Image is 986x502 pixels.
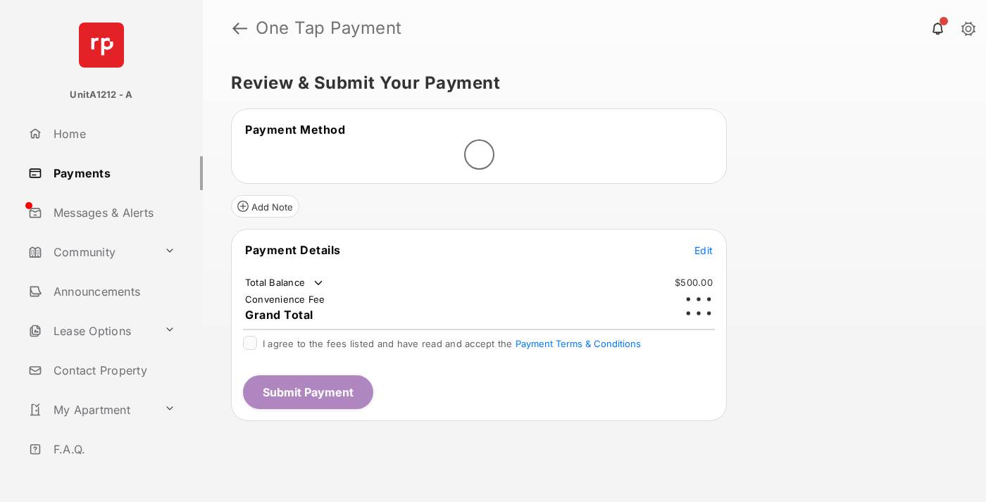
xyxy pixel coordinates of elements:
[23,275,203,308] a: Announcements
[674,276,713,289] td: $500.00
[245,123,345,137] span: Payment Method
[23,393,158,427] a: My Apartment
[243,375,373,409] button: Submit Payment
[231,75,947,92] h5: Review & Submit Your Payment
[256,20,402,37] strong: One Tap Payment
[23,117,203,151] a: Home
[23,196,203,230] a: Messages & Alerts
[244,293,326,306] td: Convenience Fee
[23,432,203,466] a: F.A.Q.
[231,195,299,218] button: Add Note
[263,338,641,349] span: I agree to the fees listed and have read and accept the
[23,156,203,190] a: Payments
[694,243,713,257] button: Edit
[694,244,713,256] span: Edit
[23,314,158,348] a: Lease Options
[23,235,158,269] a: Community
[245,243,341,257] span: Payment Details
[23,353,203,387] a: Contact Property
[244,276,325,290] td: Total Balance
[70,88,132,102] p: UnitA1212 - A
[79,23,124,68] img: svg+xml;base64,PHN2ZyB4bWxucz0iaHR0cDovL3d3dy53My5vcmcvMjAwMC9zdmciIHdpZHRoPSI2NCIgaGVpZ2h0PSI2NC...
[516,338,641,349] button: I agree to the fees listed and have read and accept the
[245,308,313,322] span: Grand Total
